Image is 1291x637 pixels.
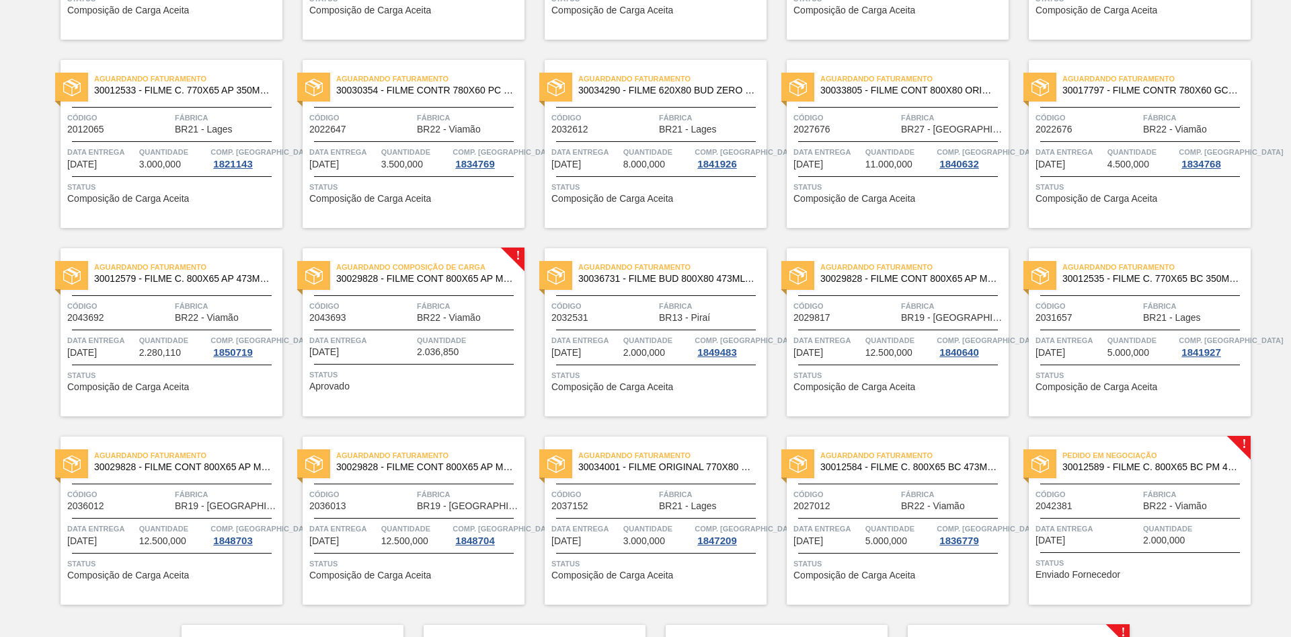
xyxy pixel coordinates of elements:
[309,557,521,570] span: Status
[1031,267,1049,285] img: status
[309,522,378,535] span: Data entrega
[695,522,763,546] a: Comp. [GEOGRAPHIC_DATA]1847209
[1062,462,1240,472] span: 30012589 - FILME C. 800X65 BC PM 473ML C12 429
[336,274,514,284] span: 30029828 - FILME CONT 800X65 AP MP 473 C12 429
[1062,260,1251,274] span: Aguardando Faturamento
[309,381,350,391] span: Aprovado
[67,111,171,124] span: Código
[67,334,136,347] span: Data entrega
[1062,85,1240,96] span: 30017797 - FILME CONTR 780X60 GCA ZERO 350ML NIV22
[210,535,255,546] div: 1848703
[793,313,830,323] span: 2029817
[793,557,1005,570] span: Status
[1035,369,1247,382] span: Status
[417,124,481,135] span: BR22 - Viamão
[901,299,1005,313] span: Fábrica
[1143,535,1185,546] span: 2.000,000
[793,194,915,204] span: Composição de Carga Aceita
[305,79,323,96] img: status
[820,462,998,472] span: 30012584 - FILME C. 800X65 BC 473ML C12 429
[139,348,181,358] span: 2.280,110
[309,501,346,511] span: 2036013
[767,437,1009,605] a: statusAguardando Faturamento30012584 - FILME C. 800X65 BC 473ML C12 429Código2027012FábricaBR22 -...
[551,5,673,15] span: Composição de Carga Aceita
[336,85,514,96] span: 30030354 - FILME CONTR 780X60 PC LT350 NIV24
[578,449,767,462] span: Aguardando Faturamento
[1035,299,1140,313] span: Código
[789,455,807,473] img: status
[820,274,998,284] span: 30029828 - FILME CONT 800X65 AP MP 473 C12 429
[865,536,907,546] span: 5.000,000
[551,180,763,194] span: Status
[1035,194,1157,204] span: Composição de Carga Aceita
[453,145,557,159] span: Comp. Carga
[309,194,431,204] span: Composição de Carga Aceita
[937,535,981,546] div: 1836779
[1179,334,1283,347] span: Comp. Carga
[309,536,339,546] span: 31/10/2025
[1107,159,1149,170] span: 4.500,000
[1143,111,1247,124] span: Fábrica
[309,111,414,124] span: Código
[793,124,830,135] span: 2027676
[210,522,315,535] span: Comp. Carga
[937,334,1041,347] span: Comp. Carga
[578,72,767,85] span: Aguardando Faturamento
[94,72,282,85] span: Aguardando Faturamento
[524,437,767,605] a: statusAguardando Faturamento30034001 - FILME ORIGINAL 770X80 350X12 MPCódigo2037152FábricaBR21 - ...
[551,488,656,501] span: Código
[1035,570,1120,580] span: Enviado Fornecedor
[139,334,208,347] span: Quantidade
[793,5,915,15] span: Composição de Carga Aceita
[309,313,346,323] span: 2043693
[305,267,323,285] img: status
[210,159,255,170] div: 1821143
[175,501,279,511] span: BR19 - Nova Rio
[67,194,189,204] span: Composição de Carga Aceita
[381,522,450,535] span: Quantidade
[94,274,272,284] span: 30012579 - FILME C. 800X65 AP 473ML C12 429
[381,159,423,170] span: 3.500,000
[659,313,710,323] span: BR13 - Piraí
[1143,488,1247,501] span: Fábrica
[1179,334,1247,358] a: Comp. [GEOGRAPHIC_DATA]1841927
[309,180,521,194] span: Status
[789,267,807,285] img: status
[94,449,282,462] span: Aguardando Faturamento
[820,72,1009,85] span: Aguardando Faturamento
[695,347,739,358] div: 1849483
[336,449,524,462] span: Aguardando Faturamento
[695,535,739,546] div: 1847209
[417,334,521,347] span: Quantidade
[623,348,665,358] span: 2.000,000
[67,557,279,570] span: Status
[901,313,1005,323] span: BR19 - Nova Rio
[865,522,934,535] span: Quantidade
[1009,60,1251,228] a: statusAguardando Faturamento30017797 - FILME CONTR 780X60 GCA ZERO 350ML NIV22Código2022676Fábric...
[551,348,581,358] span: 21/10/2025
[1062,72,1251,85] span: Aguardando Faturamento
[695,334,799,347] span: Comp. Carga
[67,488,171,501] span: Código
[309,145,378,159] span: Data entrega
[1031,455,1049,473] img: status
[578,274,756,284] span: 30036731 - FILME BUD 800X80 473ML MP C12
[282,248,524,416] a: !statusAguardando Composição de Carga30029828 - FILME CONT 800X65 AP MP 473 C12 429Código2043693F...
[793,488,898,501] span: Código
[1179,145,1283,159] span: Comp. Carga
[175,313,239,323] span: BR22 - Viamão
[551,501,588,511] span: 2037152
[865,334,934,347] span: Quantidade
[551,194,673,204] span: Composição de Carga Aceita
[1035,501,1072,511] span: 2042381
[417,111,521,124] span: Fábrica
[793,111,898,124] span: Código
[793,570,915,580] span: Composição de Carga Aceita
[1107,348,1149,358] span: 5.000,000
[67,570,189,580] span: Composição de Carga Aceita
[659,111,763,124] span: Fábrica
[210,334,279,358] a: Comp. [GEOGRAPHIC_DATA]1850719
[865,145,934,159] span: Quantidade
[67,124,104,135] span: 2012065
[793,348,823,358] span: 22/10/2025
